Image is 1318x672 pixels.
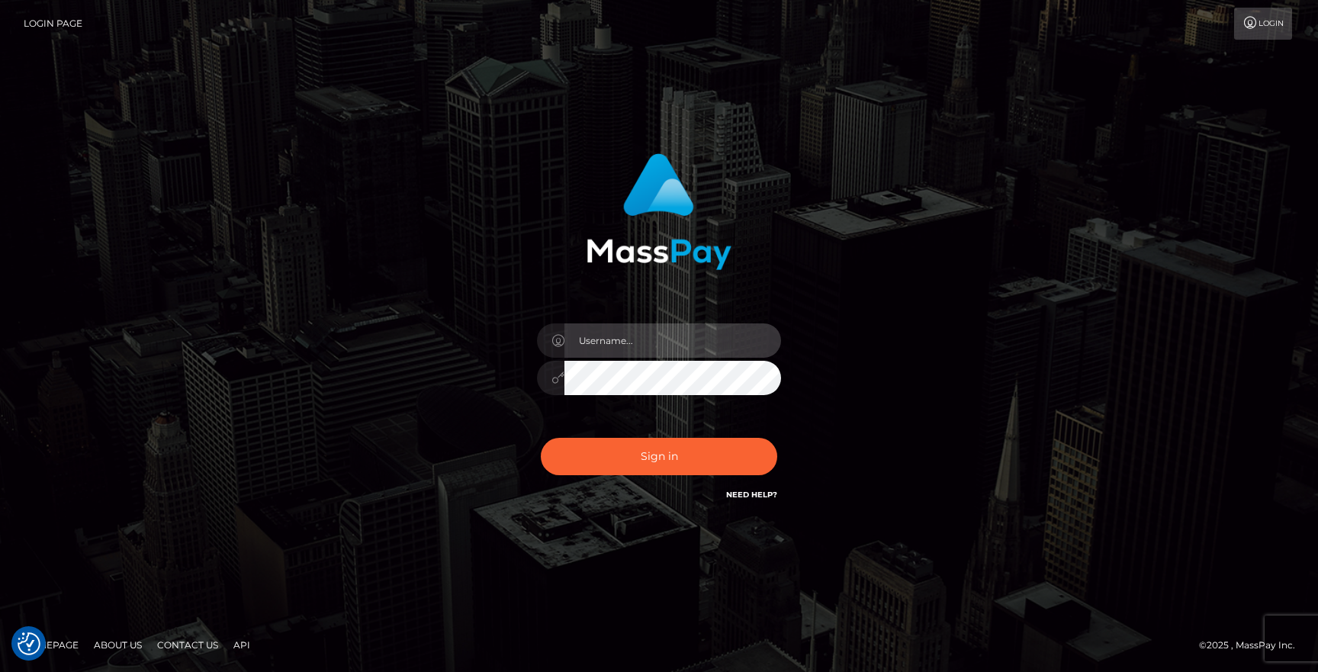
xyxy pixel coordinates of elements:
div: © 2025 , MassPay Inc. [1199,637,1307,654]
a: About Us [88,633,148,657]
input: Username... [564,323,781,358]
a: Login Page [24,8,82,40]
img: Revisit consent button [18,632,40,655]
a: API [227,633,256,657]
img: MassPay Login [587,153,731,270]
a: Need Help? [726,490,777,500]
a: Homepage [17,633,85,657]
button: Consent Preferences [18,632,40,655]
a: Contact Us [151,633,224,657]
button: Sign in [541,438,777,475]
a: Login [1234,8,1292,40]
